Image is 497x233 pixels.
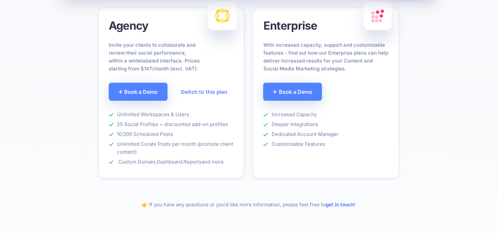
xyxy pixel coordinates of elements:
[68,201,429,209] p: 👉 If you have any questions or you’d like more information, please feel free to !
[109,130,234,138] li: 10,000 Scheduled Posts
[263,18,388,33] h3: Enterprise
[109,140,234,156] li: Unlimited Curate Posts per month (promote client content)
[263,130,388,138] li: Dedicated Account Manager
[109,158,234,166] li: , , and more
[109,120,234,128] li: 25 Social Profiles + discounted add-on profiles
[109,111,234,118] li: Unlimited Workspaces & Users
[118,159,155,165] span: Custom Domain
[263,120,388,128] li: Deeper Integrations
[183,159,202,165] span: Reports
[326,201,354,208] a: get in touch
[109,41,200,73] p: Invite your clients to collaborate and review their social performance, within a whitelabeled int...
[263,41,388,73] p: With increased capacity, support and customizable features - find out how our Enterprise plans ca...
[109,83,168,101] a: Book a Demo
[263,111,388,118] li: Increased Capacity
[171,83,237,101] a: Switch to this plan
[263,83,322,101] a: Book a Demo
[157,159,182,165] span: Dashboard
[263,140,388,148] li: Customisable Features
[109,18,234,33] h3: Agency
